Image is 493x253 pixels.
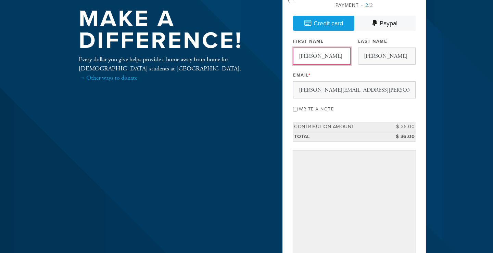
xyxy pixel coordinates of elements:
[308,72,311,78] span: This field is required.
[365,2,368,8] span: 2
[293,16,354,31] a: Credit card
[385,122,416,132] td: $ 36.00
[299,106,334,112] label: Write a note
[361,2,373,8] span: /2
[79,74,137,82] a: → Other ways to donate
[79,8,260,52] h1: Make a Difference!
[354,16,416,31] a: Paypal
[385,132,416,142] td: $ 36.00
[79,55,260,82] div: Every dollar you give helps provide a home away from home for [DEMOGRAPHIC_DATA] students at [GEO...
[293,38,324,44] label: First Name
[293,72,311,78] label: Email
[293,2,416,9] div: Payment
[293,122,385,132] td: Contribution Amount
[358,38,388,44] label: Last Name
[293,132,385,142] td: Total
